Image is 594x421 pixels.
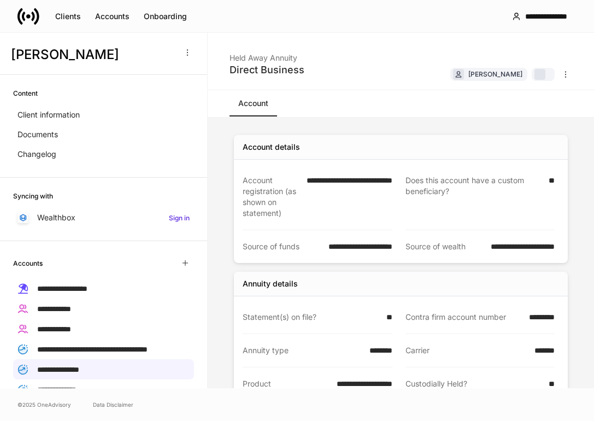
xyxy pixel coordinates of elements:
[13,208,194,227] a: WealthboxSign in
[243,345,363,356] div: Annuity type
[243,378,330,389] div: Product
[137,8,194,25] button: Onboarding
[13,105,194,125] a: Client information
[48,8,88,25] button: Clients
[13,191,53,201] h6: Syncing with
[11,46,174,63] h3: [PERSON_NAME]
[13,144,194,164] a: Changelog
[37,212,75,223] p: Wealthbox
[230,90,277,116] a: Account
[243,312,380,323] div: Statement(s) on file?
[13,125,194,144] a: Documents
[243,241,322,252] div: Source of funds
[243,175,300,219] div: Account registration (as shown on statement)
[243,278,298,289] div: Annuity details
[93,400,133,409] a: Data Disclaimer
[230,63,304,77] div: Direct Business
[230,46,304,63] div: Held Away Annuity
[88,8,137,25] button: Accounts
[17,400,71,409] span: © 2025 OneAdvisory
[144,11,187,22] div: Onboarding
[243,142,300,153] div: Account details
[405,312,523,323] div: Contra firm account number
[55,11,81,22] div: Clients
[405,345,528,356] div: Carrier
[13,258,43,268] h6: Accounts
[17,149,56,160] p: Changelog
[13,88,38,98] h6: Content
[169,213,190,223] h6: Sign in
[405,175,543,219] div: Does this account have a custom beneficiary?
[405,378,543,390] div: Custodially Held?
[405,241,485,252] div: Source of wealth
[468,69,522,79] div: [PERSON_NAME]
[17,129,58,140] p: Documents
[17,109,80,120] p: Client information
[95,11,130,22] div: Accounts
